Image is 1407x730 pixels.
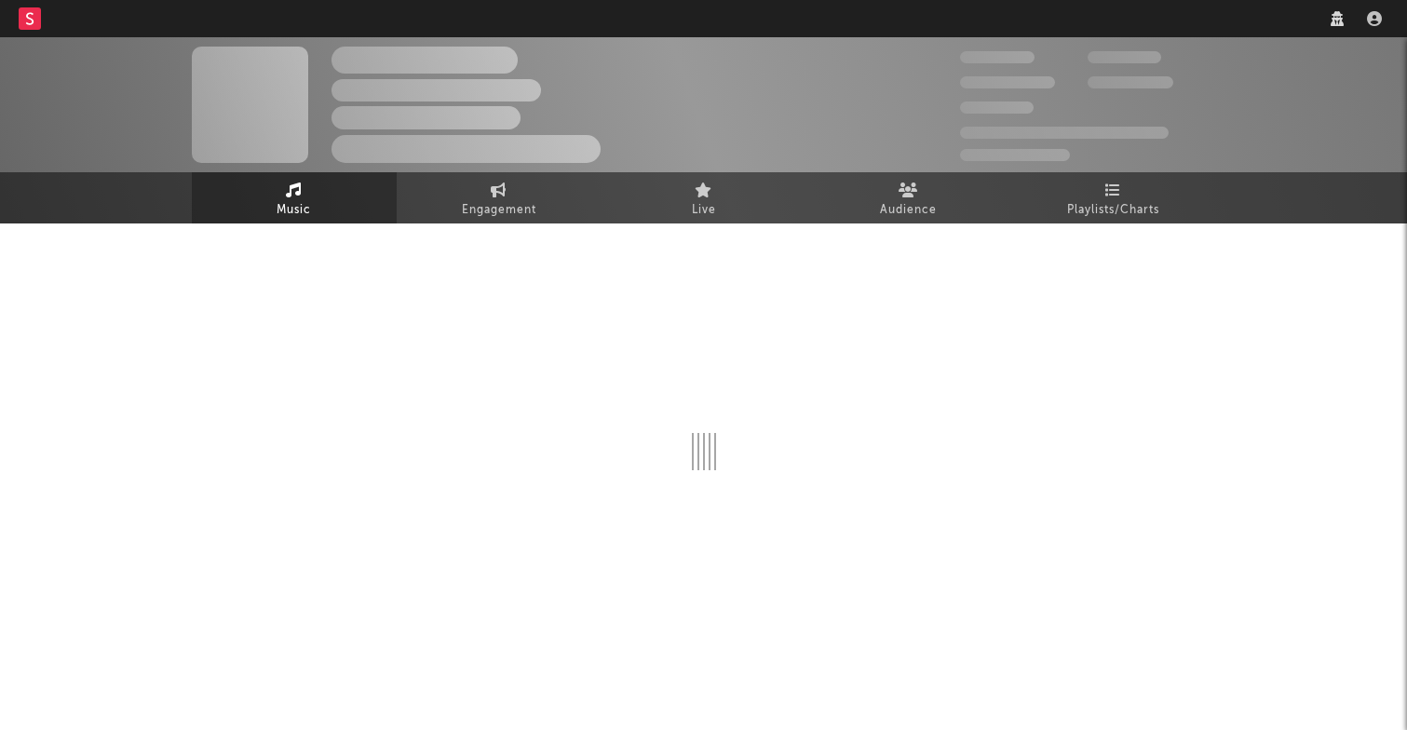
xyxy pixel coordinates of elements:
span: Playlists/Charts [1067,199,1159,222]
span: 50,000,000 Monthly Listeners [960,127,1169,139]
span: 100,000 [1088,51,1161,63]
span: Jump Score: 85.0 [960,149,1070,161]
span: Live [692,199,716,222]
span: 300,000 [960,51,1035,63]
span: Music [277,199,311,222]
span: 100,000 [960,101,1034,114]
span: 1,000,000 [1088,76,1173,88]
span: Audience [880,199,937,222]
a: Live [602,172,806,223]
span: 50,000,000 [960,76,1055,88]
span: Engagement [462,199,536,222]
a: Music [192,172,397,223]
a: Audience [806,172,1011,223]
a: Playlists/Charts [1011,172,1216,223]
a: Engagement [397,172,602,223]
